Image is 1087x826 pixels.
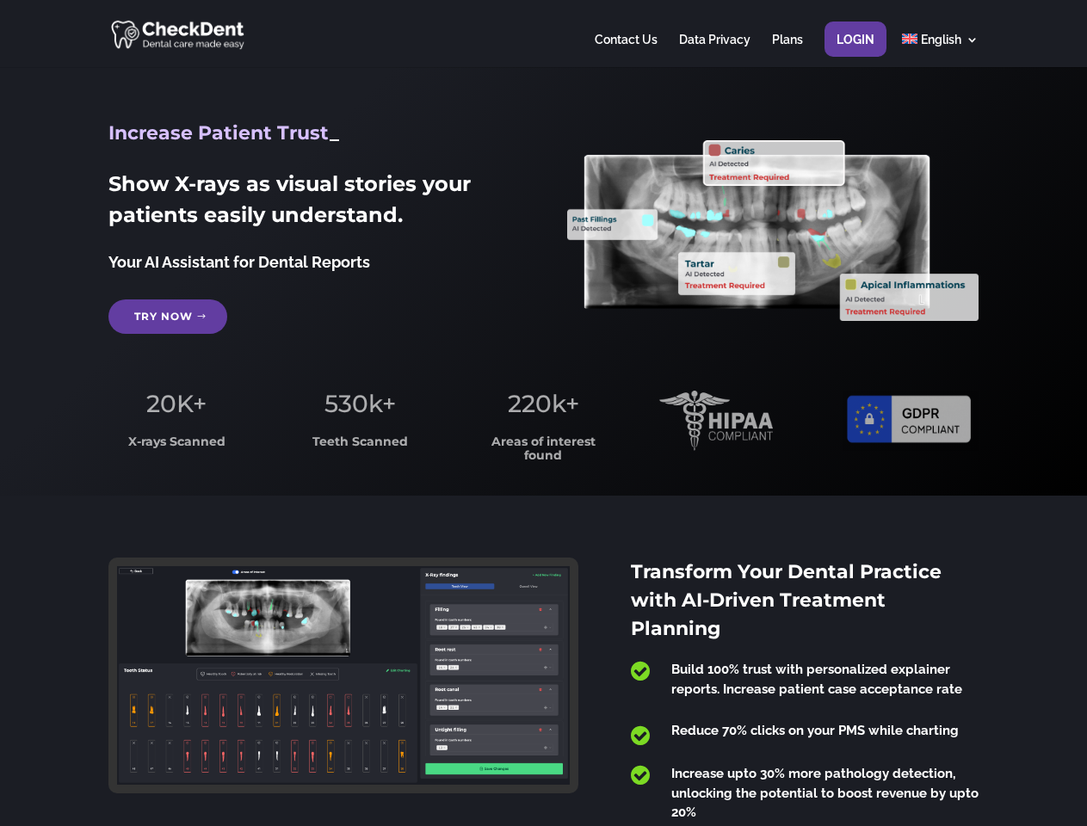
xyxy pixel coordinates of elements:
[595,34,658,67] a: Contact Us
[111,17,246,51] img: CheckDent AI
[837,34,874,67] a: Login
[108,299,227,334] a: Try Now
[476,435,612,471] h3: Areas of interest found
[631,660,650,682] span: 
[146,389,207,418] span: 20K+
[631,560,942,640] span: Transform Your Dental Practice with AI-Driven Treatment Planning
[631,764,650,786] span: 
[508,389,579,418] span: 220k+
[108,253,370,271] span: Your AI Assistant for Dental Reports
[772,34,803,67] a: Plans
[671,662,962,697] span: Build 100% trust with personalized explainer reports. Increase patient case acceptance rate
[108,121,330,145] span: Increase Patient Trust
[671,723,959,738] span: Reduce 70% clicks on your PMS while charting
[631,724,650,747] span: 
[671,766,979,820] span: Increase upto 30% more pathology detection, unlocking the potential to boost revenue by upto 20%
[902,34,979,67] a: English
[324,389,396,418] span: 530k+
[108,169,519,239] h2: Show X-rays as visual stories your patients easily understand.
[679,34,750,67] a: Data Privacy
[330,121,339,145] span: _
[921,33,961,46] span: English
[567,140,978,321] img: X_Ray_annotated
